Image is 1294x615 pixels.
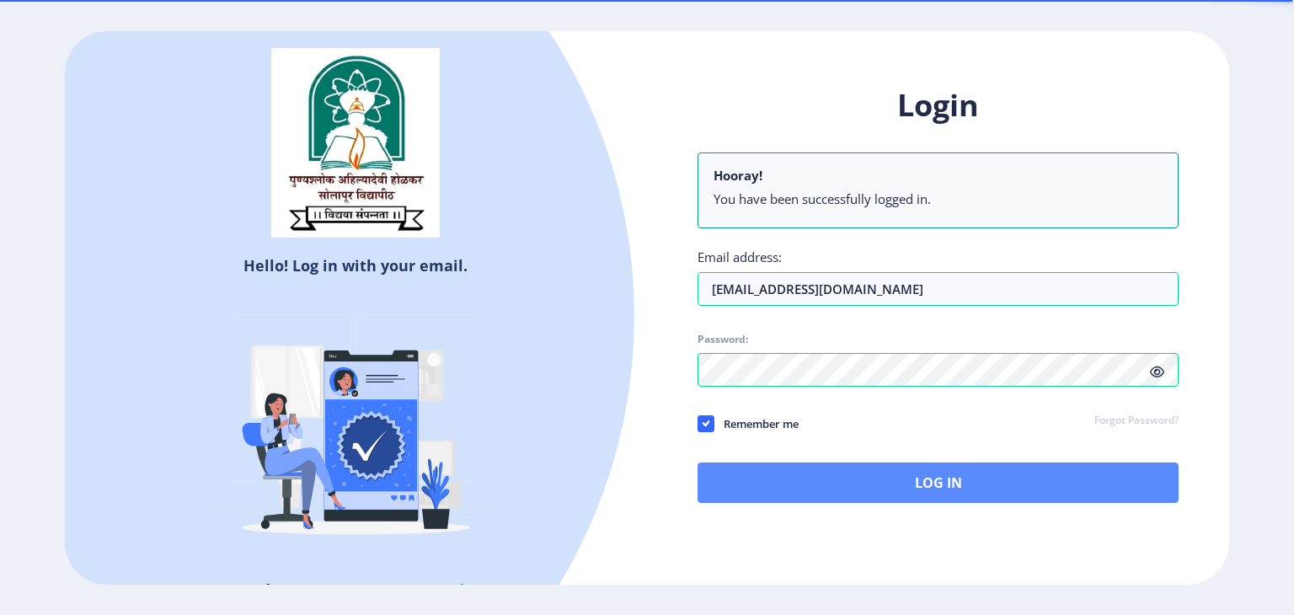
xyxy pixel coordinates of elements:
[1094,414,1179,429] a: Forgot Password?
[425,578,502,603] a: Register
[698,85,1179,126] h1: Login
[698,249,782,265] label: Email address:
[78,577,634,604] h5: Don't have an account?
[714,190,1163,207] li: You have been successfully logged in.
[698,333,748,346] label: Password:
[698,272,1179,306] input: Email address
[714,167,762,184] b: Hooray!
[208,282,503,577] img: Verified-rafiki.svg
[698,463,1179,503] button: Log In
[714,414,799,434] span: Remember me
[271,48,440,238] img: sulogo.png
